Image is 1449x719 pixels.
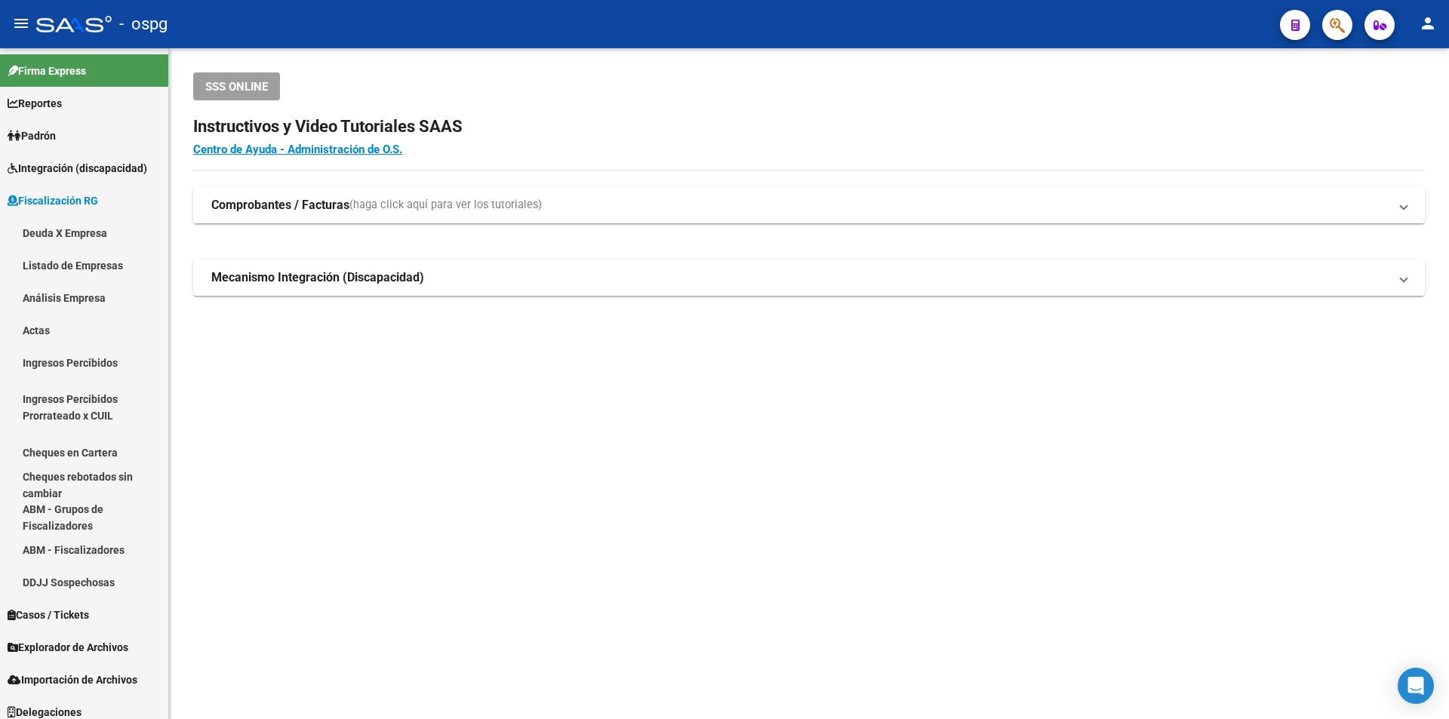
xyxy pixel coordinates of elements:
[349,197,542,214] span: (haga click aquí para ver los tutoriales)
[8,128,56,144] span: Padrón
[8,63,86,79] span: Firma Express
[8,160,147,177] span: Integración (discapacidad)
[8,607,89,623] span: Casos / Tickets
[8,192,98,209] span: Fiscalización RG
[193,72,280,100] button: SSS ONLINE
[193,143,402,156] a: Centro de Ayuda - Administración de O.S.
[193,187,1425,223] mat-expansion-panel-header: Comprobantes / Facturas(haga click aquí para ver los tutoriales)
[193,112,1425,141] h2: Instructivos y Video Tutoriales SAAS
[8,95,62,112] span: Reportes
[12,14,30,32] mat-icon: menu
[1419,14,1437,32] mat-icon: person
[193,260,1425,296] mat-expansion-panel-header: Mecanismo Integración (Discapacidad)
[8,671,137,688] span: Importación de Archivos
[205,80,268,94] span: SSS ONLINE
[8,639,128,656] span: Explorador de Archivos
[119,8,168,41] span: - ospg
[211,197,349,214] strong: Comprobantes / Facturas
[211,269,424,286] strong: Mecanismo Integración (Discapacidad)
[1398,668,1434,704] div: Open Intercom Messenger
